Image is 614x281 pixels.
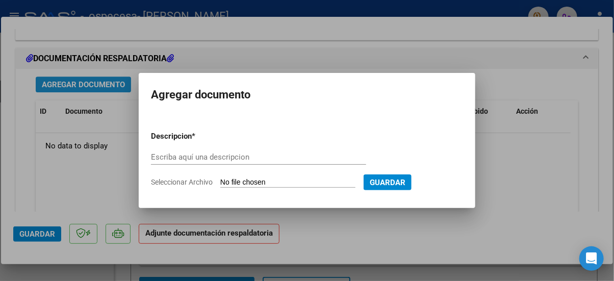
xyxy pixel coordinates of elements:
[151,85,463,105] h2: Agregar documento
[579,246,604,271] div: Open Intercom Messenger
[364,174,412,190] button: Guardar
[151,178,213,186] span: Seleccionar Archivo
[151,131,245,142] p: Descripcion
[370,178,405,187] span: Guardar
